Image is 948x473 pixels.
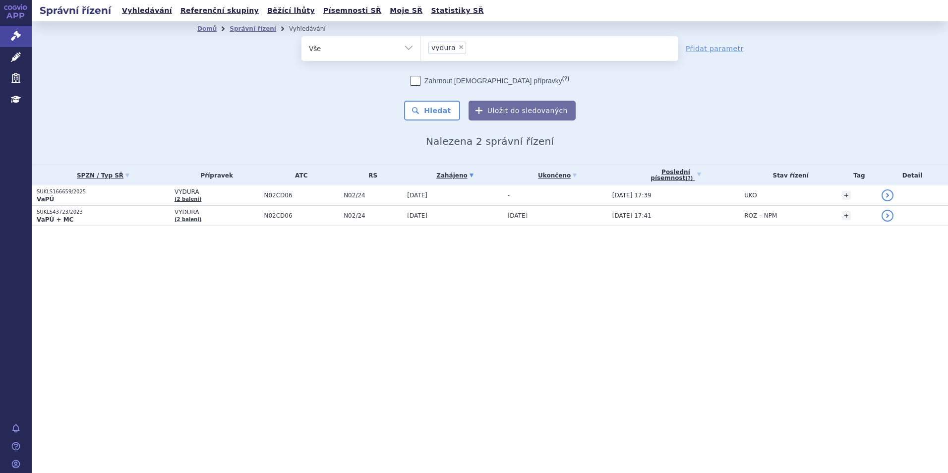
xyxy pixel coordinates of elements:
[230,25,276,32] a: Správní řízení
[37,216,73,223] strong: VaPÚ + MC
[197,25,217,32] a: Domů
[469,101,576,120] button: Uložit do sledovaných
[842,211,851,220] a: +
[882,189,893,201] a: detail
[387,4,425,17] a: Moje SŘ
[407,169,502,182] a: Zahájeno
[404,101,460,120] button: Hledat
[259,165,339,185] th: ATC
[882,210,893,222] a: detail
[411,76,569,86] label: Zahrnout [DEMOGRAPHIC_DATA] přípravky
[739,165,837,185] th: Stav řízení
[685,176,693,181] abbr: (?)
[320,4,384,17] a: Písemnosti SŘ
[178,4,262,17] a: Referenční skupiny
[428,4,486,17] a: Statistiky SŘ
[37,196,54,203] strong: VaPÚ
[686,44,744,54] a: Přidat parametr
[37,188,170,195] p: SUKLS166659/2025
[119,4,175,17] a: Vyhledávání
[837,165,877,185] th: Tag
[170,165,259,185] th: Přípravek
[264,4,318,17] a: Běžící lhůty
[612,212,652,219] span: [DATE] 17:41
[289,21,339,36] li: Vyhledávání
[344,192,402,199] span: N02/24
[175,188,259,195] span: VYDURA
[562,75,569,82] abbr: (?)
[339,165,402,185] th: RS
[175,217,201,222] a: (2 balení)
[612,165,739,185] a: Poslednípísemnost(?)
[37,209,170,216] p: SUKLS43723/2023
[458,44,464,50] span: ×
[264,212,339,219] span: N02CD06
[877,165,948,185] th: Detail
[469,41,474,54] input: vydura
[744,192,757,199] span: UKO
[32,3,119,17] h2: Správní řízení
[426,135,554,147] span: Nalezena 2 správní řízení
[37,169,170,182] a: SPZN / Typ SŘ
[842,191,851,200] a: +
[407,192,427,199] span: [DATE]
[431,44,456,51] span: vydura
[508,169,607,182] a: Ukončeno
[264,192,339,199] span: N02CD06
[612,192,652,199] span: [DATE] 17:39
[175,196,201,202] a: (2 balení)
[175,209,259,216] span: VYDURA
[508,212,528,219] span: [DATE]
[344,212,402,219] span: N02/24
[508,192,510,199] span: -
[407,212,427,219] span: [DATE]
[744,212,777,219] span: ROZ – NPM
